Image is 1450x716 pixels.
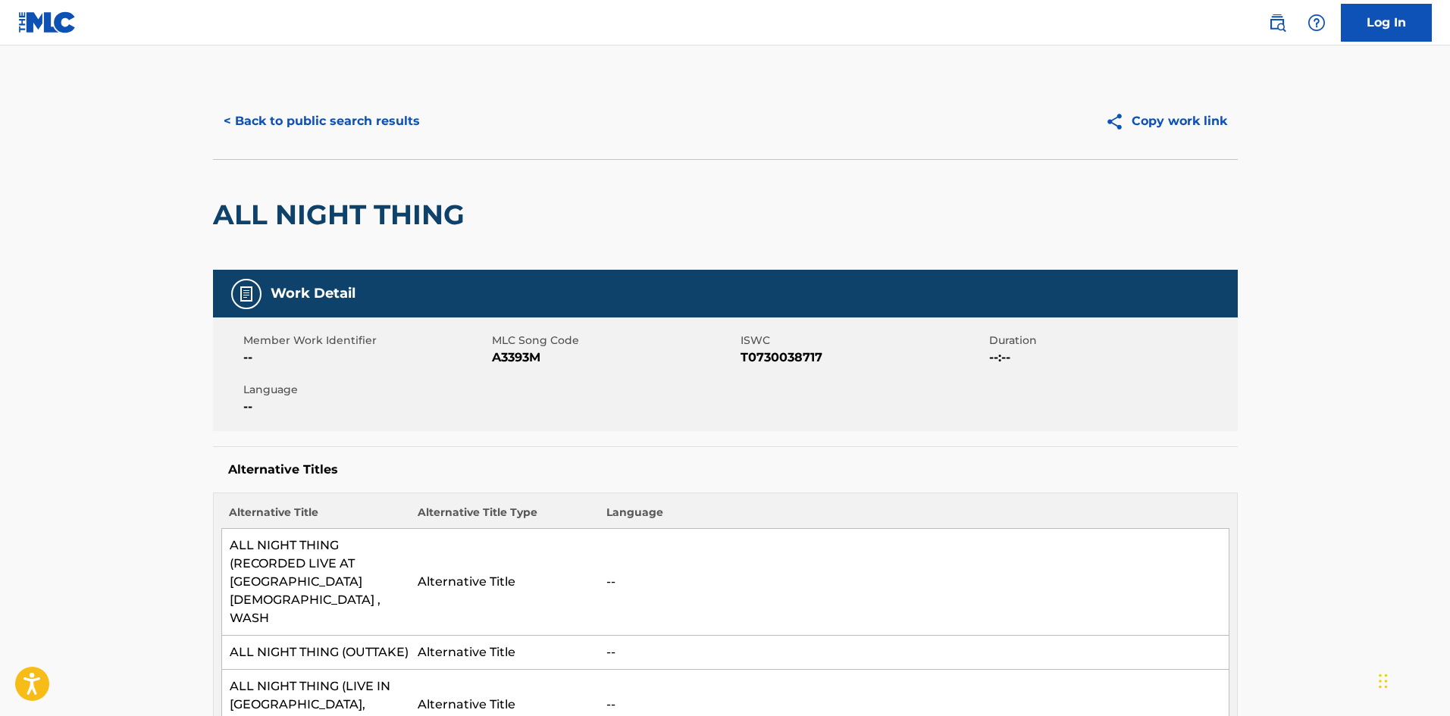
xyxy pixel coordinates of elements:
[213,198,472,232] h2: ALL NIGHT THING
[243,382,488,398] span: Language
[271,285,355,302] h5: Work Detail
[741,349,985,367] span: T0730038717
[243,333,488,349] span: Member Work Identifier
[410,505,599,529] th: Alternative Title Type
[410,636,599,670] td: Alternative Title
[1268,14,1286,32] img: search
[1301,8,1332,38] div: Help
[492,333,737,349] span: MLC Song Code
[989,349,1234,367] span: --:--
[221,529,410,636] td: ALL NIGHT THING (RECORDED LIVE AT [GEOGRAPHIC_DATA][DEMOGRAPHIC_DATA] , WASH
[1374,643,1450,716] iframe: Chat Widget
[1341,4,1432,42] a: Log In
[410,529,599,636] td: Alternative Title
[221,505,410,529] th: Alternative Title
[599,636,1229,670] td: --
[1308,14,1326,32] img: help
[741,333,985,349] span: ISWC
[1105,112,1132,131] img: Copy work link
[599,529,1229,636] td: --
[989,333,1234,349] span: Duration
[243,398,488,416] span: --
[1095,102,1238,140] button: Copy work link
[1262,8,1292,38] a: Public Search
[243,349,488,367] span: --
[237,285,255,303] img: Work Detail
[228,462,1223,477] h5: Alternative Titles
[1379,658,1388,704] div: Drag
[492,349,737,367] span: A3393M
[599,505,1229,529] th: Language
[18,11,77,33] img: MLC Logo
[221,636,410,670] td: ALL NIGHT THING (OUTTAKE)
[213,102,431,140] button: < Back to public search results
